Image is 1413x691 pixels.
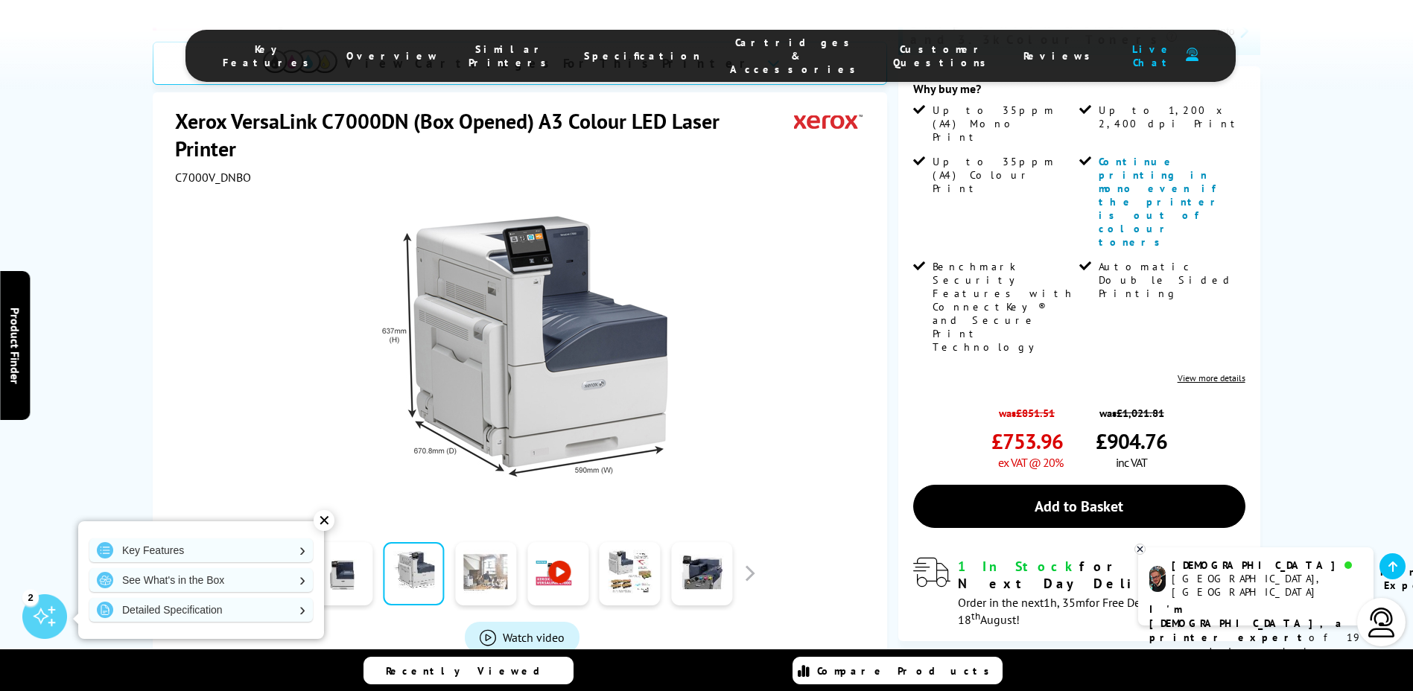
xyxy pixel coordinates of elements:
span: C7000V_DNBO [175,170,251,185]
a: See What's in the Box [89,568,313,592]
span: Cartridges & Accessories [730,36,863,76]
span: Specification [584,49,700,63]
div: ✕ [314,510,334,531]
span: Product Finder [7,308,22,384]
a: Detailed Specification [89,598,313,622]
a: View more details [1178,372,1245,383]
div: 2 [22,589,39,605]
span: Watch video [503,630,565,645]
span: Automatic Double Sided Printing [1099,260,1242,300]
p: of 19 years! I can help you choose the right product [1149,602,1362,687]
a: Add to Basket [913,485,1245,528]
a: Key Features [89,538,313,562]
a: Compare Products [793,657,1003,684]
b: I'm [DEMOGRAPHIC_DATA], a printer expert [1149,602,1346,644]
img: Xerox VersaLink C7000DN (Box Opened) Thumbnail [376,214,668,506]
h1: Xerox VersaLink C7000DN (Box Opened) A3 Colour LED Laser Printer [175,107,794,162]
span: Benchmark Security Features with ConnectKey® and Secure Print Technology [933,260,1076,354]
img: user-headset-duotone.svg [1186,48,1198,62]
img: user-headset-light.svg [1367,608,1397,637]
span: was [991,398,1063,420]
span: 1h, 35m [1044,595,1085,610]
div: for FREE Next Day Delivery [958,558,1245,592]
img: Xerox [794,107,863,135]
span: Reviews [1023,49,1098,63]
span: Up to 35ppm (A4) Mono Print [933,104,1076,144]
span: Similar Printers [469,42,554,69]
span: Continue printing in mono even if the printer is out of colour toners [1099,155,1224,249]
span: Up to 35ppm (A4) Colour Print [933,155,1076,195]
a: Recently Viewed [363,657,574,684]
span: Overview [346,49,439,63]
sup: th [971,609,980,622]
span: Customer Questions [893,42,994,69]
span: ex VAT @ 20% [998,455,1063,470]
span: Key Features [223,42,317,69]
span: Recently Viewed [386,664,555,678]
span: Order in the next for Free Delivery [DATE] 18 August! [958,595,1204,627]
span: was [1096,398,1167,420]
span: Live Chat [1128,42,1178,69]
div: [DEMOGRAPHIC_DATA] [1172,558,1362,572]
div: modal_delivery [913,558,1245,626]
strike: £1,021.81 [1117,406,1164,420]
span: £904.76 [1096,427,1167,455]
img: chris-livechat.png [1149,566,1166,592]
div: [GEOGRAPHIC_DATA], [GEOGRAPHIC_DATA] [1172,572,1362,599]
span: 1 In Stock [958,558,1079,575]
strike: £851.51 [1016,406,1055,420]
span: Up to 1,200 x 2,400 dpi Print [1099,104,1242,130]
div: Why buy me? [913,81,1245,104]
span: inc VAT [1116,455,1147,470]
span: Compare Products [817,664,997,678]
a: Product_All_Videos [465,622,580,653]
span: £753.96 [991,427,1063,455]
